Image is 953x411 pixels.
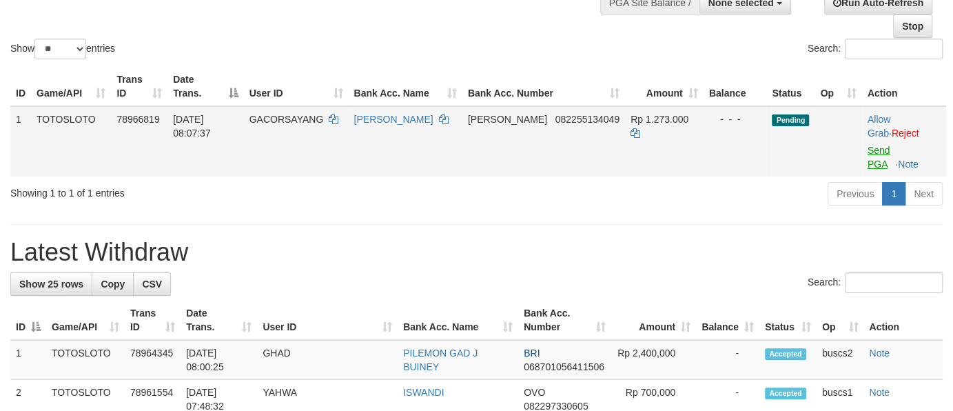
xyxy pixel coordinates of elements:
a: Reject [892,128,919,139]
span: 78966819 [116,114,159,125]
td: [DATE] 08:00:25 [181,340,257,380]
th: Balance [704,67,767,106]
th: Date Trans.: activate to sort column ascending [181,301,257,340]
th: Status: activate to sort column ascending [759,301,817,340]
span: BRI [524,348,540,359]
th: Trans ID: activate to sort column ascending [111,67,167,106]
td: TOTOSLOTO [31,106,111,177]
a: Note [869,387,890,398]
h1: Latest Withdraw [10,239,943,266]
span: Copy 082255134049 to clipboard [555,114,619,125]
a: PILEMON GAD J BUINEY [403,348,478,372]
span: Pending [772,114,809,126]
th: Amount: activate to sort column ascending [625,67,704,106]
label: Search: [808,39,943,59]
a: Previous [828,182,883,205]
a: Copy [92,272,134,296]
a: CSV [133,272,171,296]
div: - - - [709,112,761,126]
span: Accepted [765,348,806,360]
td: 1 [10,106,31,177]
td: 78964345 [125,340,181,380]
td: · [862,106,946,177]
span: [DATE] 08:07:37 [173,114,211,139]
th: ID [10,67,31,106]
th: ID: activate to sort column descending [10,301,46,340]
a: ISWANDI [403,387,444,398]
a: Next [905,182,943,205]
th: Game/API: activate to sort column ascending [46,301,125,340]
td: 1 [10,340,46,380]
th: Date Trans.: activate to sort column descending [167,67,243,106]
th: Status [766,67,814,106]
th: Bank Acc. Name: activate to sort column ascending [349,67,462,106]
th: Op: activate to sort column ascending [814,67,861,106]
a: Note [869,348,890,359]
th: Balance: activate to sort column ascending [696,301,759,340]
span: OVO [524,387,545,398]
span: · [868,114,892,139]
a: Note [898,159,919,170]
div: Showing 1 to 1 of 1 entries [10,181,387,200]
th: Game/API: activate to sort column ascending [31,67,111,106]
td: Rp 2,400,000 [611,340,697,380]
th: Op: activate to sort column ascending [817,301,863,340]
th: Action [863,301,943,340]
td: TOTOSLOTO [46,340,125,380]
input: Search: [845,39,943,59]
span: Copy 068701056411506 to clipboard [524,361,604,372]
th: Bank Acc. Name: activate to sort column ascending [398,301,518,340]
th: User ID: activate to sort column ascending [244,67,349,106]
td: GHAD [257,340,398,380]
input: Search: [845,272,943,293]
span: Rp 1.273.000 [631,114,688,125]
label: Search: [808,272,943,293]
span: Accepted [765,388,806,399]
label: Show entries [10,39,115,59]
span: CSV [142,279,162,290]
th: Bank Acc. Number: activate to sort column ascending [462,67,625,106]
td: buscs2 [817,340,863,380]
a: Send PGA [868,145,890,170]
select: Showentries [34,39,86,59]
span: Show 25 rows [19,279,83,290]
th: Action [862,67,946,106]
a: 1 [882,182,905,205]
a: [PERSON_NAME] [354,114,433,125]
span: Copy [101,279,125,290]
a: Show 25 rows [10,272,92,296]
a: Allow Grab [868,114,890,139]
td: - [696,340,759,380]
th: Trans ID: activate to sort column ascending [125,301,181,340]
span: GACORSAYANG [249,114,324,125]
th: User ID: activate to sort column ascending [257,301,398,340]
span: [PERSON_NAME] [468,114,547,125]
th: Bank Acc. Number: activate to sort column ascending [518,301,611,340]
th: Amount: activate to sort column ascending [611,301,697,340]
a: Stop [893,14,932,38]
